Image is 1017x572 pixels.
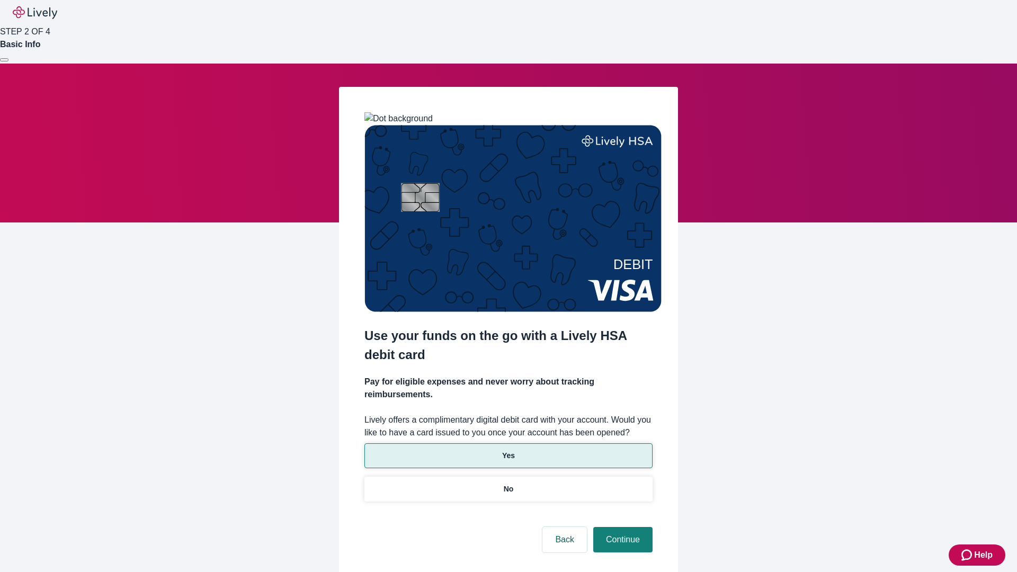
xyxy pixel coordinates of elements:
[364,414,653,439] label: Lively offers a complimentary digital debit card with your account. Would you like to have a card...
[974,549,993,561] span: Help
[364,376,653,401] h4: Pay for eligible expenses and never worry about tracking reimbursements.
[364,125,662,312] img: Debit card
[961,549,974,561] svg: Zendesk support icon
[542,527,587,552] button: Back
[13,6,57,19] img: Lively
[502,450,515,461] p: Yes
[364,443,653,468] button: Yes
[364,112,433,125] img: Dot background
[364,477,653,502] button: No
[364,326,653,364] h2: Use your funds on the go with a Lively HSA debit card
[593,527,653,552] button: Continue
[504,484,514,495] p: No
[949,544,1005,566] button: Zendesk support iconHelp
